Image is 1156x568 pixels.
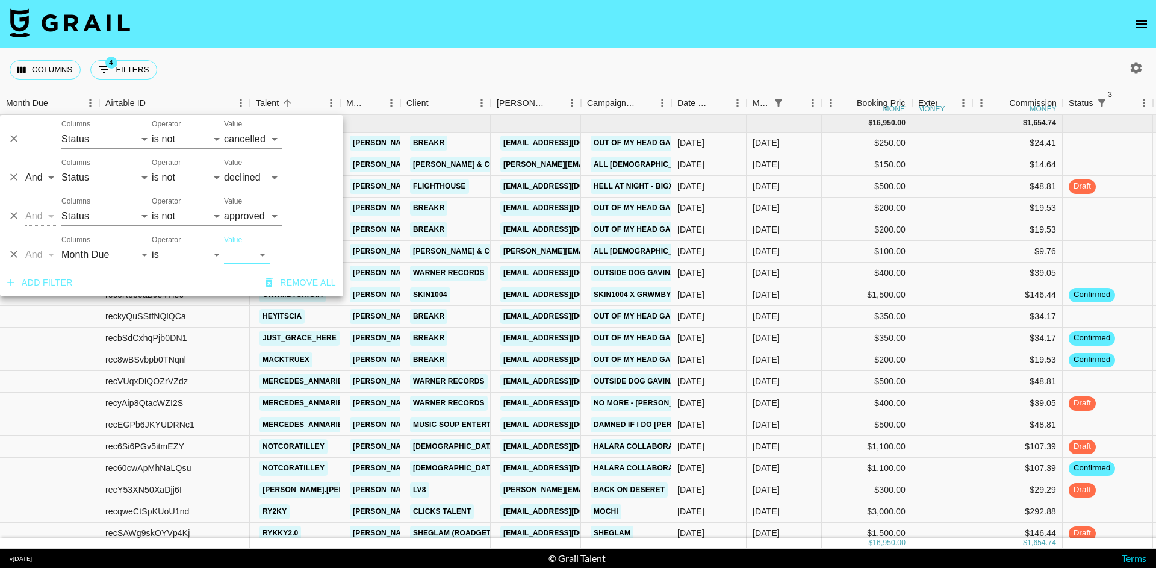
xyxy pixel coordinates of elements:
a: [PERSON_NAME][EMAIL_ADDRESS][DOMAIN_NAME] [350,222,546,237]
a: Flighthouse [410,179,469,194]
a: [DEMOGRAPHIC_DATA] [410,439,500,454]
a: [EMAIL_ADDRESS][DOMAIN_NAME] [500,136,635,151]
div: Airtable ID [105,92,146,115]
div: Aug '25 [753,397,780,409]
div: $292.88 [972,501,1063,523]
div: $350.00 [822,306,912,328]
a: [PERSON_NAME][EMAIL_ADDRESS][DOMAIN_NAME] [350,396,546,411]
a: Halara collaboration [591,439,694,454]
a: [PERSON_NAME][EMAIL_ADDRESS][PERSON_NAME][DOMAIN_NAME] [500,244,759,259]
div: Talent [250,92,340,115]
div: 8/18/2025 [677,419,704,431]
div: $34.17 [972,328,1063,349]
a: Out Of My Head GarrettHornbuckleMusic [591,201,774,216]
div: $34.17 [972,306,1063,328]
a: All [DEMOGRAPHIC_DATA] [PERSON_NAME] [591,244,761,259]
button: Sort [712,95,729,111]
span: confirmed [1069,354,1115,366]
button: Remove all [261,272,341,294]
div: $19.53 [972,349,1063,371]
div: Aug '25 [753,223,780,236]
a: Breakr [410,201,447,216]
div: Aug '25 [753,505,780,517]
a: [EMAIL_ADDRESS][DOMAIN_NAME] [500,222,635,237]
div: 16,950.00 [872,118,906,128]
a: [DEMOGRAPHIC_DATA] [410,461,500,476]
button: Menu [563,94,581,112]
div: $350.00 [822,328,912,349]
button: Sort [840,95,857,111]
a: Halara collaboration [591,461,694,476]
button: Delete [5,168,23,186]
a: Breakr [410,331,447,346]
div: Aug '25 [753,137,780,149]
div: $1,100.00 [822,436,912,458]
a: [PERSON_NAME][EMAIL_ADDRESS][DOMAIN_NAME] [350,374,546,389]
a: [PERSON_NAME][EMAIL_ADDRESS][DOMAIN_NAME] [350,417,546,432]
a: Out Of My Head GarrettHornbuckleMusic [591,309,774,324]
div: $48.81 [972,371,1063,393]
label: Operator [152,119,181,130]
div: 8/19/2025 [677,332,704,344]
div: Aug '25 [753,354,780,366]
div: Campaign (Type) [581,92,671,115]
a: [EMAIL_ADDRESS][DOMAIN_NAME] [500,526,635,541]
button: Sort [429,95,446,111]
div: $200.00 [822,349,912,371]
a: Out Of My Head GarrettHornbuckleMusic [591,331,774,346]
a: [PERSON_NAME][EMAIL_ADDRESS][DOMAIN_NAME] [350,439,546,454]
div: Month Due [753,92,770,115]
div: Aug '25 [753,180,780,192]
label: Columns [61,235,90,245]
button: Sort [787,95,804,111]
a: LV8 [410,482,429,498]
div: Aug '25 [753,419,780,431]
button: Show filters [1093,95,1110,111]
div: Date Created [671,92,747,115]
div: Aug '25 [753,158,780,170]
a: Back on Deseret [591,482,668,498]
div: 8/19/2025 [677,158,704,170]
div: Aug '25 [753,527,780,539]
button: Add filter [2,272,78,294]
a: Out Of My Head GarrettHornbuckleMusic [591,136,774,151]
button: Menu [382,94,400,112]
button: Menu [972,94,990,112]
div: 8/19/2025 [677,202,704,214]
label: Columns [61,119,90,130]
div: Aug '25 [753,462,780,474]
a: [PERSON_NAME][EMAIL_ADDRESS][DOMAIN_NAME] [350,482,546,498]
span: 4 [105,57,117,69]
div: $24.41 [972,133,1063,154]
div: money [1030,105,1057,113]
a: [EMAIL_ADDRESS][DOMAIN_NAME] [500,287,635,302]
div: recVUqxDlQOZrVZdz [105,375,188,387]
div: $146.44 [972,523,1063,545]
div: $200.00 [822,219,912,241]
div: rec8wBSvbpb0TNqnl [105,354,186,366]
a: heyitscia [259,309,305,324]
a: notcoratilley [259,461,328,476]
a: [PERSON_NAME][EMAIL_ADDRESS][DOMAIN_NAME] [350,157,546,172]
label: Value [224,119,242,130]
a: [PERSON_NAME][EMAIL_ADDRESS][DOMAIN_NAME] [500,482,697,498]
div: money [883,105,910,113]
label: Operator [152,158,181,168]
button: Show filters [90,60,157,80]
div: $107.39 [972,436,1063,458]
label: Value [224,235,242,245]
div: Aug '25 [753,310,780,322]
div: Month Due [6,92,48,115]
div: $39.05 [972,393,1063,414]
div: reckyQuSStfNQlQCa [105,310,186,322]
span: confirmed [1069,463,1115,474]
div: Aug '25 [753,375,780,387]
span: confirmed [1069,332,1115,344]
div: 8/14/2025 [677,505,704,517]
button: Show filters [770,95,787,111]
div: $300.00 [822,479,912,501]
a: Sheglam (RoadGet Business PTE) [410,526,553,541]
a: mercedes_anmarie_ [259,396,350,411]
a: [PERSON_NAME][EMAIL_ADDRESS][DOMAIN_NAME] [350,526,546,541]
a: Music Soup Entertainment [410,417,527,432]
